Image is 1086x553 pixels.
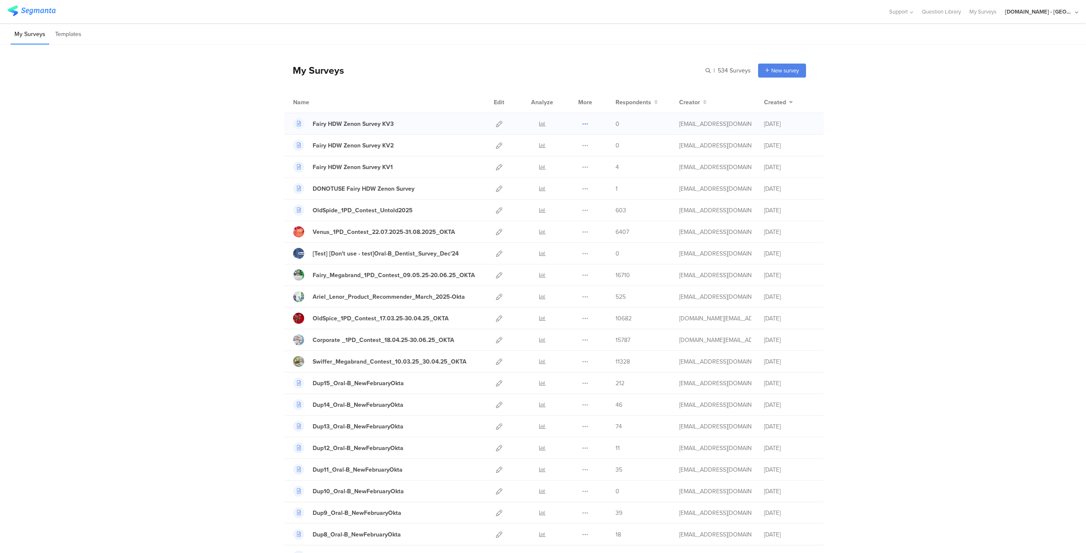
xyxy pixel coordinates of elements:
[764,271,815,280] div: [DATE]
[616,530,621,539] span: 18
[293,98,344,107] div: Name
[764,336,815,345] div: [DATE]
[293,118,394,129] a: Fairy HDW Zenon Survey KV3
[293,486,404,497] a: Dup10_Oral-B_NewFebruaryOkta
[293,291,465,302] a: Ariel_Lenor_Product_Recommender_March_2025-Okta
[293,226,455,237] a: Venus_1PD_Contest_22.07.2025-31.08.2025_OKTA
[11,25,49,44] li: My Surveys
[679,357,751,366] div: jansson.cj@pg.com
[293,183,414,194] a: DONOTUSE Fairy HDW Zenon Survey
[764,141,815,150] div: [DATE]
[679,163,751,172] div: gheorghe.a.4@pg.com
[679,509,751,517] div: stavrositu.m@pg.com
[764,444,815,453] div: [DATE]
[616,487,619,496] span: 0
[313,487,404,496] div: Dup10_Oral-B_NewFebruaryOkta
[313,228,455,236] div: Venus_1PD_Contest_22.07.2025-31.08.2025_OKTA
[293,140,394,151] a: Fairy HDW Zenon Survey KV2
[616,271,630,280] span: 16710
[313,357,467,366] div: Swiffer_Megabrand_Contest_10.03.25_30.04.25_OKTA
[313,336,454,345] div: Corporate _1PD_Contest_18.04.25-30.06.25_OKTA
[1005,8,1073,16] div: [DOMAIN_NAME] - [GEOGRAPHIC_DATA]
[293,378,404,389] a: Dup15_Oral-B_NewFebruaryOkta
[616,98,651,107] span: Respondents
[679,292,751,301] div: betbeder.mb@pg.com
[679,184,751,193] div: gheorghe.a.4@pg.com
[679,228,751,236] div: jansson.cj@pg.com
[616,184,618,193] span: 1
[616,292,626,301] span: 525
[576,92,594,113] div: More
[616,509,622,517] span: 39
[679,119,751,128] div: gheorghe.a.4@pg.com
[293,356,467,367] a: Swiffer_Megabrand_Contest_10.03.25_30.04.25_OKTA
[313,530,401,539] div: Dup8_Oral-B_NewFebruaryOkta
[616,206,626,215] span: 603
[679,530,751,539] div: stavrositu.m@pg.com
[616,465,622,474] span: 35
[764,530,815,539] div: [DATE]
[313,292,465,301] div: Ariel_Lenor_Product_Recommender_March_2025-Okta
[284,63,344,78] div: My Surveys
[679,336,751,345] div: bruma.lb@pg.com
[293,161,393,172] a: Fairy HDW Zenon Survey KV1
[679,141,751,150] div: gheorghe.a.4@pg.com
[313,271,475,280] div: Fairy_Megabrand_1PD_Contest_09.05.25-20.06.25_OKTA
[764,163,815,172] div: [DATE]
[313,184,414,193] div: DONOTUSE Fairy HDW Zenon Survey
[313,206,413,215] div: OldSpide_1PD_Contest_Untold2025
[616,249,619,258] span: 0
[8,6,56,16] img: segmanta logo
[490,92,508,113] div: Edit
[764,249,815,258] div: [DATE]
[313,444,403,453] div: Dup12_Oral-B_NewFebruaryOkta
[293,270,475,281] a: Fairy_Megabrand_1PD_Contest_09.05.25-20.06.25_OKTA
[764,292,815,301] div: [DATE]
[293,334,454,345] a: Corporate _1PD_Contest_18.04.25-30.06.25_OKTA
[764,487,815,496] div: [DATE]
[313,163,393,172] div: Fairy HDW Zenon Survey KV1
[313,249,459,258] div: [Test] [Don't use - test]Oral-B_Dentist_Survey_Dec'24
[764,206,815,215] div: [DATE]
[616,314,632,323] span: 10682
[679,487,751,496] div: stavrositu.m@pg.com
[616,228,629,236] span: 6407
[771,67,799,75] span: New survey
[764,509,815,517] div: [DATE]
[616,444,620,453] span: 11
[313,119,394,128] div: Fairy HDW Zenon Survey KV3
[293,442,403,453] a: Dup12_Oral-B_NewFebruaryOkta
[293,529,401,540] a: Dup8_Oral-B_NewFebruaryOkta
[313,314,449,323] div: OldSpice_1PD_Contest_17.03.25-30.04.25_OKTA
[293,421,403,432] a: Dup13_Oral-B_NewFebruaryOkta
[764,314,815,323] div: [DATE]
[616,98,658,107] button: Respondents
[313,400,403,409] div: Dup14_Oral-B_NewFebruaryOkta
[293,464,403,475] a: Dup11_Oral-B_NewFebruaryOkta
[313,379,404,388] div: Dup15_Oral-B_NewFebruaryOkta
[679,271,751,280] div: jansson.cj@pg.com
[293,205,413,216] a: OldSpide_1PD_Contest_Untold2025
[313,509,401,517] div: Dup9_Oral-B_NewFebruaryOkta
[313,141,394,150] div: Fairy HDW Zenon Survey KV2
[764,228,815,236] div: [DATE]
[764,379,815,388] div: [DATE]
[764,98,786,107] span: Created
[764,357,815,366] div: [DATE]
[718,66,751,75] span: 534 Surveys
[679,98,707,107] button: Creator
[313,465,403,474] div: Dup11_Oral-B_NewFebruaryOkta
[616,336,630,345] span: 15787
[293,507,401,518] a: Dup9_Oral-B_NewFebruaryOkta
[293,399,403,410] a: Dup14_Oral-B_NewFebruaryOkta
[679,422,751,431] div: stavrositu.m@pg.com
[764,422,815,431] div: [DATE]
[764,400,815,409] div: [DATE]
[616,379,624,388] span: 212
[51,25,85,44] li: Templates
[764,98,793,107] button: Created
[764,119,815,128] div: [DATE]
[313,422,403,431] div: Dup13_Oral-B_NewFebruaryOkta
[764,184,815,193] div: [DATE]
[529,92,555,113] div: Analyze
